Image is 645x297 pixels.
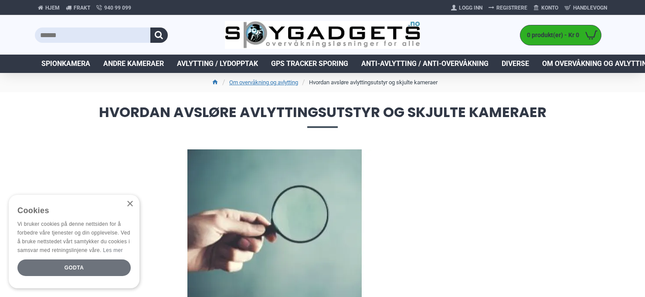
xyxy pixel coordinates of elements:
[520,25,601,45] a: 0 produkt(er) - Kr 0
[104,4,131,12] span: 940 99 099
[561,1,610,15] a: Handlevogn
[74,4,90,12] span: Frakt
[17,221,130,253] span: Vi bruker cookies på denne nettsiden for å forbedre våre tjenester og din opplevelse. Ved å bruke...
[496,4,527,12] span: Registrere
[530,1,561,15] a: Konto
[35,105,610,128] span: Hvordan avsløre avlyttingsutstyr og skjulte kameraer
[103,247,122,253] a: Les mer, opens a new window
[573,4,607,12] span: Handlevogn
[355,55,495,73] a: Anti-avlytting / Anti-overvåkning
[361,59,489,69] span: Anti-avlytting / Anti-overvåkning
[126,201,133,207] div: Close
[485,1,530,15] a: Registrere
[495,55,536,73] a: Diverse
[265,55,355,73] a: GPS Tracker Sporing
[177,59,258,69] span: Avlytting / Lydopptak
[170,55,265,73] a: Avlytting / Lydopptak
[35,55,97,73] a: Spionkamera
[448,1,485,15] a: Logg Inn
[225,21,421,49] img: SpyGadgets.no
[271,59,348,69] span: GPS Tracker Sporing
[541,4,558,12] span: Konto
[41,59,90,69] span: Spionkamera
[45,4,60,12] span: Hjem
[520,31,581,40] span: 0 produkt(er) - Kr 0
[17,201,125,220] div: Cookies
[97,55,170,73] a: Andre kameraer
[502,59,529,69] span: Diverse
[459,4,482,12] span: Logg Inn
[103,59,164,69] span: Andre kameraer
[17,259,131,276] div: Godta
[229,78,298,87] a: Om overvåkning og avlytting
